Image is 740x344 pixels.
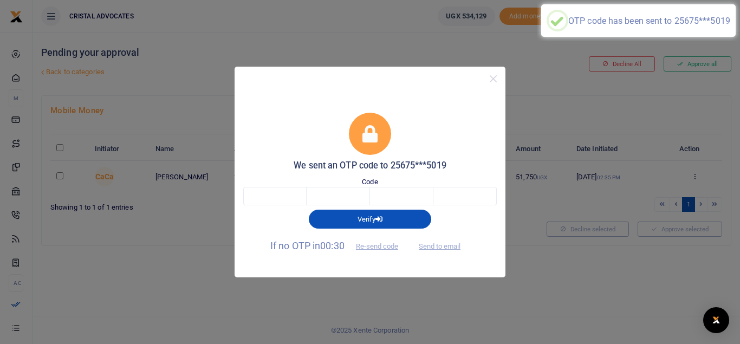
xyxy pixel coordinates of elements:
span: 00:30 [320,240,345,251]
div: OTP code has been sent to 25675***5019 [568,16,730,26]
div: Open Intercom Messenger [703,307,729,333]
label: Code [362,177,378,187]
button: Close [485,71,501,87]
span: If no OTP in [270,240,407,251]
h5: We sent an OTP code to 25675***5019 [243,160,497,171]
button: Verify [309,210,431,228]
